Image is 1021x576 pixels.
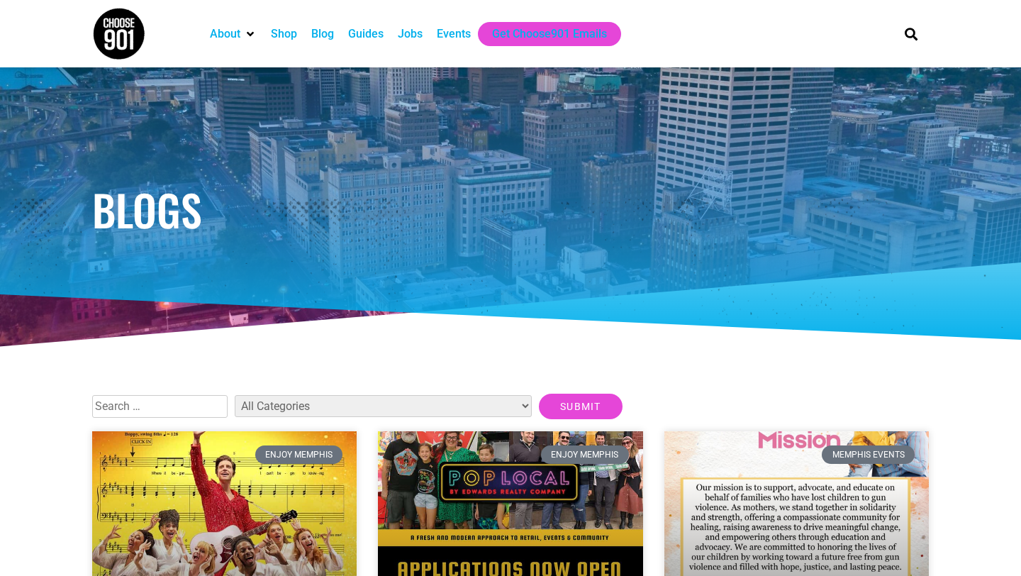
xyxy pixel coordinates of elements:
div: Enjoy Memphis [255,445,343,464]
a: Get Choose901 Emails [492,26,607,43]
a: Events [437,26,471,43]
div: Search [900,22,923,45]
div: About [203,22,264,46]
h1: Blogs [92,188,929,231]
a: Blog [311,26,334,43]
a: About [210,26,240,43]
a: Shop [271,26,297,43]
input: Search … [92,395,228,418]
input: Submit [539,394,623,419]
a: Guides [348,26,384,43]
nav: Main nav [203,22,881,46]
div: Memphis Events [822,445,915,464]
a: Jobs [398,26,423,43]
div: Enjoy Memphis [541,445,629,464]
